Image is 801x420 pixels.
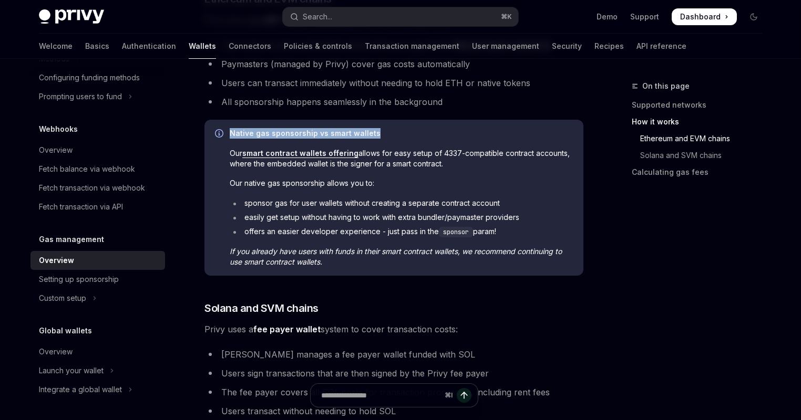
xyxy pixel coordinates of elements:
[253,324,321,334] strong: fee payer wallet
[204,76,583,90] li: Users can transact immediately without needing to hold ETH or native tokens
[122,34,176,59] a: Authentication
[30,270,165,289] a: Setting up sponsorship
[39,71,140,84] div: Configuring funding methods
[672,8,737,25] a: Dashboard
[39,163,135,175] div: Fetch balance via webhook
[594,34,624,59] a: Recipes
[472,34,539,59] a: User management
[39,34,73,59] a: Welcome
[30,380,165,399] button: Toggle Integrate a global wallet section
[85,34,109,59] a: Basics
[630,12,659,22] a: Support
[30,361,165,380] button: Toggle Launch your wallet section
[39,201,123,213] div: Fetch transaction via API
[283,7,518,26] button: Open search
[39,324,92,337] h5: Global wallets
[457,388,471,403] button: Send message
[501,13,512,21] span: ⌘ K
[230,198,573,208] li: sponsor gas for user wallets without creating a separate contract account
[39,9,104,24] img: dark logo
[39,273,119,286] div: Setting up sponsorship
[30,68,165,87] a: Configuring funding methods
[39,123,78,135] h5: Webhooks
[365,34,459,59] a: Transaction management
[39,364,104,377] div: Launch your wallet
[680,12,721,22] span: Dashboard
[39,292,86,304] div: Custom setup
[303,10,332,23] div: Search...
[597,12,618,22] a: Demo
[39,383,122,396] div: Integrate a global wallet
[552,34,582,59] a: Security
[39,345,73,358] div: Overview
[30,178,165,197] a: Fetch transaction via webhook
[632,130,771,147] a: Ethereum and EVM chains
[230,148,573,169] span: Our allows for easy setup of 4337-compatible contract accounts, where the embedded wallet is the ...
[30,197,165,216] a: Fetch transaction via API
[632,113,771,130] a: How it works
[439,227,473,237] code: sponsor
[632,164,771,181] a: Calculating gas fees
[242,149,358,158] a: smart contract wallets offering
[30,342,165,361] a: Overview
[215,129,225,140] svg: Info
[230,178,573,188] span: Our native gas sponsorship allows you to:
[30,141,165,160] a: Overview
[632,147,771,164] a: Solana and SVM chains
[39,233,104,246] h5: Gas management
[39,182,145,194] div: Fetch transaction via webhook
[30,160,165,178] a: Fetch balance via webhook
[39,254,74,267] div: Overview
[636,34,686,59] a: API reference
[632,97,771,113] a: Supported networks
[230,129,381,138] strong: Native gas sponsorship vs smart wallets
[321,384,440,407] input: Ask a question...
[745,8,762,25] button: Toggle dark mode
[204,322,583,337] span: Privy uses a system to cover transaction costs:
[204,301,319,316] span: Solana and SVM chains
[30,289,165,308] button: Toggle Custom setup section
[204,366,583,381] li: Users sign transactions that are then signed by the Privy fee payer
[39,144,73,156] div: Overview
[39,90,122,103] div: Prompting users to fund
[204,57,583,71] li: Paymasters (managed by Privy) cover gas costs automatically
[230,247,562,266] em: If you already have users with funds in their smart contract wallets, we recommend continuing to ...
[230,212,573,223] li: easily get setup without having to work with extra bundler/paymaster providers
[204,347,583,362] li: [PERSON_NAME] manages a fee payer wallet funded with SOL
[229,34,271,59] a: Connectors
[204,94,583,109] li: All sponsorship happens seamlessly in the background
[230,226,573,237] li: offers an easier developer experience - just pass in the param!
[284,34,352,59] a: Policies & controls
[189,34,216,59] a: Wallets
[30,87,165,106] button: Toggle Prompting users to fund section
[30,251,165,270] a: Overview
[642,80,690,92] span: On this page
